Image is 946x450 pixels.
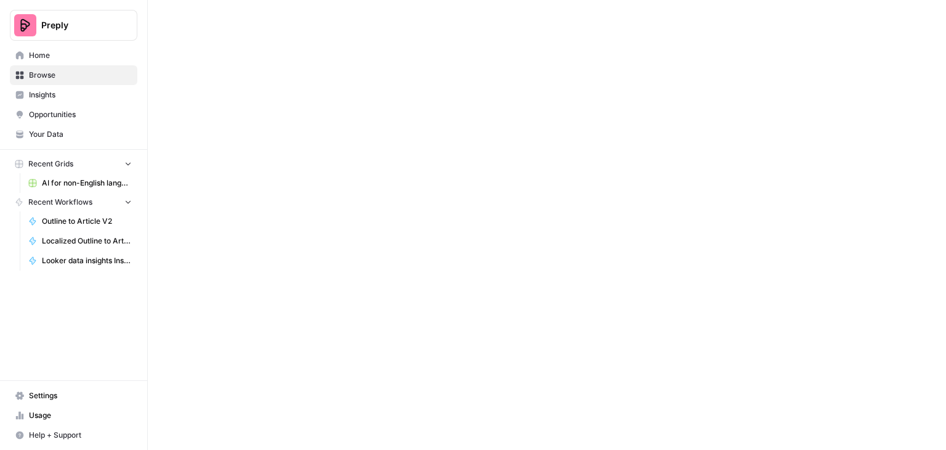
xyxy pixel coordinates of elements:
a: Insights [10,85,137,105]
a: Usage [10,406,137,425]
a: Home [10,46,137,65]
span: AI for non-English languages [42,178,132,189]
a: Browse [10,65,137,85]
a: Outline to Article V2 [23,211,137,231]
span: Insights [29,89,132,100]
span: Recent Grids [28,158,73,170]
img: Preply Logo [14,14,36,36]
button: Help + Support [10,425,137,445]
span: Browse [29,70,132,81]
span: Looker data insights Insertion [42,255,132,266]
span: Recent Workflows [28,197,92,208]
button: Recent Workflows [10,193,137,211]
a: Localized Outline to Article [23,231,137,251]
button: Recent Grids [10,155,137,173]
a: Opportunities [10,105,137,125]
span: Settings [29,390,132,401]
span: Opportunities [29,109,132,120]
span: Usage [29,410,132,421]
span: Help + Support [29,430,132,441]
a: Your Data [10,125,137,144]
span: Preply [41,19,116,31]
a: Settings [10,386,137,406]
a: AI for non-English languages [23,173,137,193]
span: Home [29,50,132,61]
button: Workspace: Preply [10,10,137,41]
span: Localized Outline to Article [42,235,132,247]
span: Outline to Article V2 [42,216,132,227]
span: Your Data [29,129,132,140]
a: Looker data insights Insertion [23,251,137,271]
